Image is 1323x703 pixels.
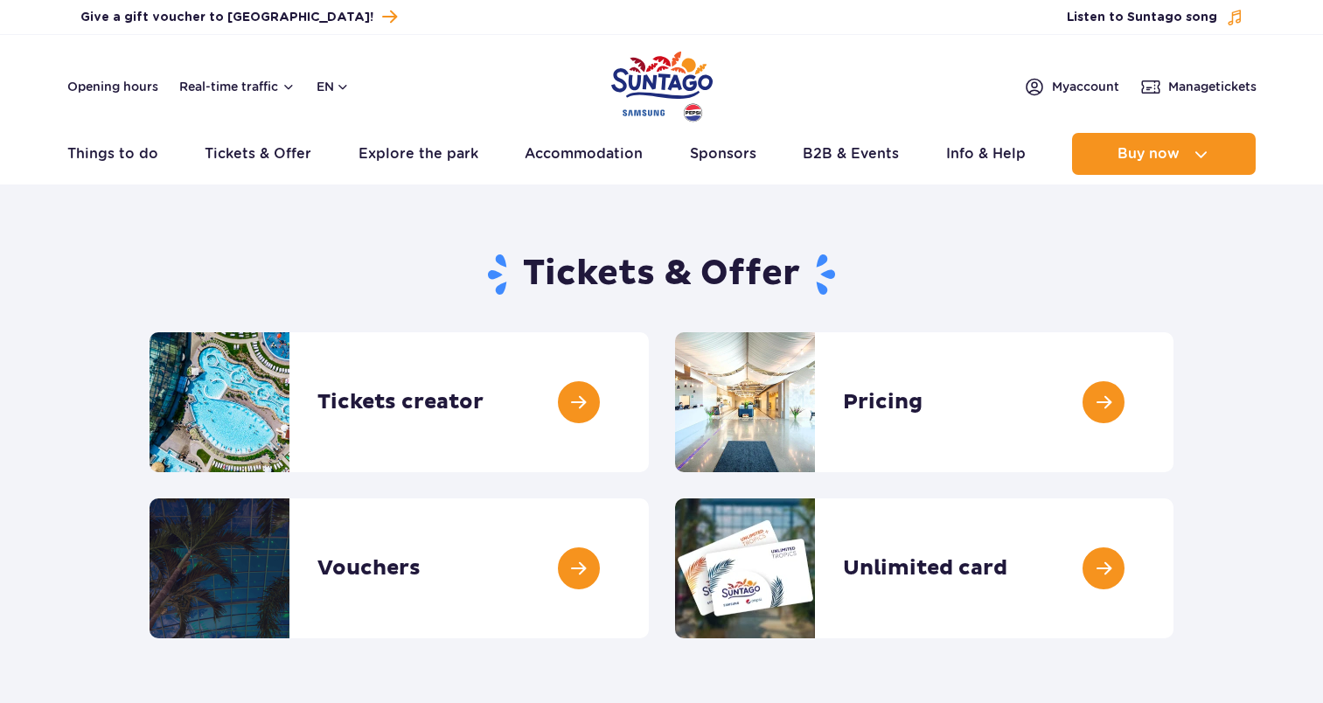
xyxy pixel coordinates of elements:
[1072,133,1256,175] button: Buy now
[67,78,158,95] a: Opening hours
[1052,78,1119,95] span: My account
[359,133,478,175] a: Explore the park
[317,78,350,95] button: en
[1168,78,1257,95] span: Manage tickets
[1024,76,1119,97] a: Myaccount
[150,252,1173,297] h1: Tickets & Offer
[80,9,373,26] span: Give a gift voucher to [GEOGRAPHIC_DATA]!
[525,133,643,175] a: Accommodation
[803,133,899,175] a: B2B & Events
[690,133,756,175] a: Sponsors
[1140,76,1257,97] a: Managetickets
[1067,9,1243,26] button: Listen to Suntago song
[611,44,713,124] a: Park of Poland
[205,133,311,175] a: Tickets & Offer
[1067,9,1217,26] span: Listen to Suntago song
[80,5,397,29] a: Give a gift voucher to [GEOGRAPHIC_DATA]!
[179,80,296,94] button: Real-time traffic
[67,133,158,175] a: Things to do
[1118,146,1180,162] span: Buy now
[946,133,1026,175] a: Info & Help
